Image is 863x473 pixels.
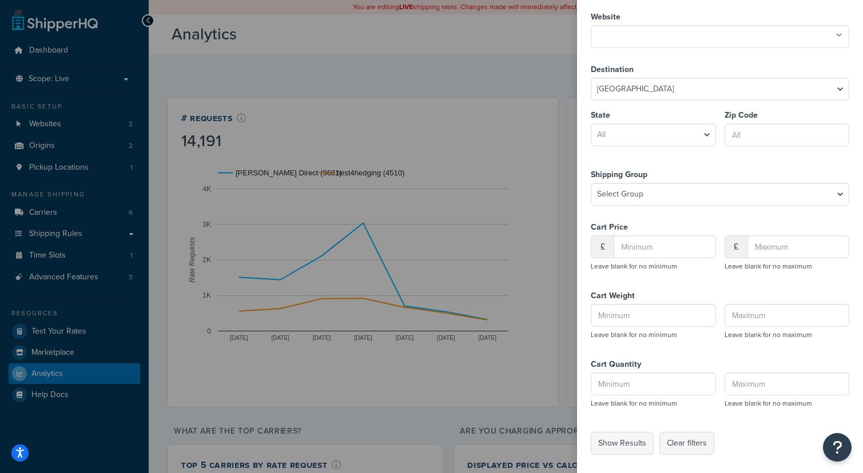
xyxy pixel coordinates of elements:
[591,167,849,183] label: Shipping Group
[725,235,747,258] div: £
[725,327,850,343] p: Leave blank for no maximum
[659,432,714,455] button: Clear filters
[725,107,850,123] label: Zip Code
[591,372,716,395] input: Minimum
[725,304,850,327] input: Maximum
[591,432,654,455] button: Show Results
[725,123,850,146] input: All
[591,62,849,78] label: Destination
[591,395,716,411] p: Leave blank for no minimum
[591,107,716,123] label: State
[591,288,716,304] label: Cart Weight
[591,235,614,258] div: £
[725,372,850,395] input: Maximum
[725,395,850,411] p: Leave blank for no maximum
[591,219,716,235] label: Cart Price
[591,327,716,343] p: Leave blank for no minimum
[591,258,716,274] p: Leave blank for no minimum
[614,235,716,258] input: Minimum
[591,9,849,25] label: Website
[747,235,850,258] input: Maximum
[591,304,716,327] input: Minimum
[823,433,852,462] button: Open Resource Center
[725,258,850,274] p: Leave blank for no maximum
[591,356,716,372] label: Cart Quantity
